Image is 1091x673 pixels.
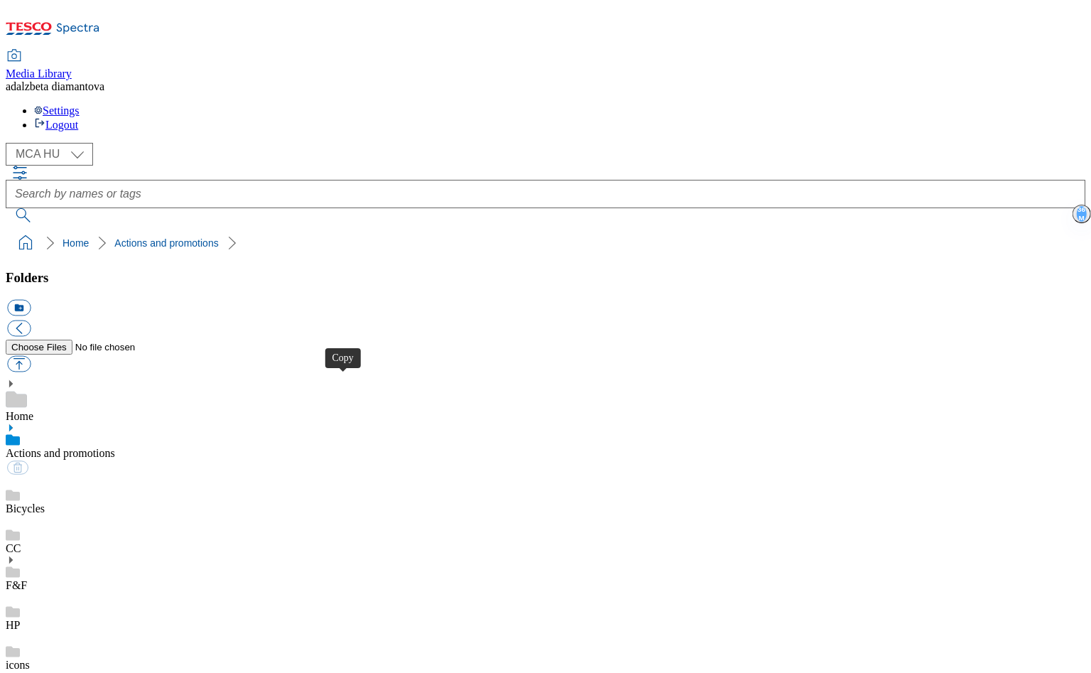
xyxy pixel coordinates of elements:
a: Home [63,237,89,249]
a: Home [6,410,33,422]
span: Media Library [6,68,72,80]
a: CC [6,542,21,554]
a: Actions and promotions [6,447,115,459]
h3: Folders [6,270,1085,286]
span: ad [6,80,16,92]
a: Actions and promotions [114,237,218,249]
a: Bicycles [6,502,45,515]
a: Settings [34,104,80,117]
a: home [14,232,37,254]
a: HP [6,619,20,631]
a: Media Library [6,50,72,80]
a: F&F [6,579,27,591]
a: Logout [34,119,78,131]
nav: breadcrumb [6,230,1085,257]
span: alzbeta diamantova [16,80,104,92]
a: icons [6,659,30,671]
input: Search by names or tags [6,180,1085,208]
